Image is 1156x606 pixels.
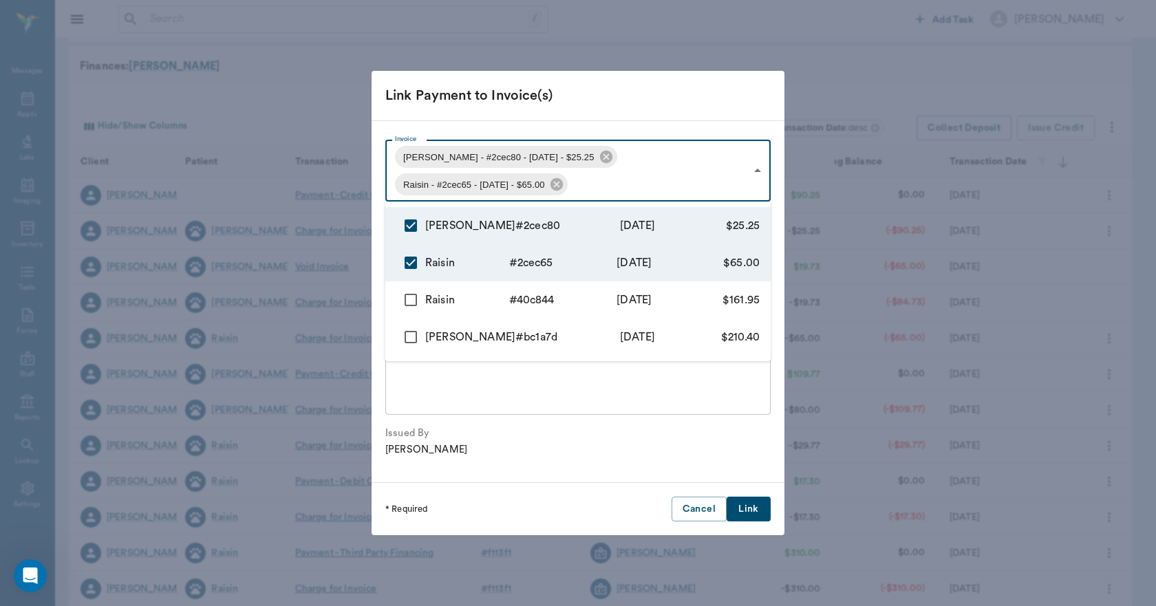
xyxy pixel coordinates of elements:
div: Profile image for Alana[PERSON_NAME]from NectarVet, Inc.Hi [PERSON_NAME],​📢 Exciting Updates Comi... [11,79,264,204]
div: $65.00 [676,255,760,271]
div: [DATE] [592,292,676,308]
button: Gif picker [43,451,54,462]
div: $161.95 [676,292,760,308]
div: # 2cec80 [515,217,597,234]
div: [PERSON_NAME] [425,329,515,345]
textarea: Message… [12,422,264,445]
div: [DATE] [592,255,676,271]
button: Home [215,6,242,32]
span: [PERSON_NAME] [61,102,136,112]
div: Hi [PERSON_NAME], ​ [28,129,247,156]
div: Raisin [425,255,509,271]
div: Alana says… [11,79,264,221]
div: $210.40 [678,329,760,345]
h1: [PERSON_NAME] [67,7,156,17]
div: [PERSON_NAME] [425,217,515,234]
div: Close [242,6,266,30]
div: # 40c844 [509,292,593,308]
p: Active [DATE] [67,17,127,31]
div: # bc1a7d [515,329,597,345]
div: # 2cec65 [509,255,593,271]
iframe: Intercom live chat [14,559,47,592]
button: Send a message… [236,445,258,467]
img: Profile image for Alana [39,8,61,30]
div: [DATE] [597,329,678,345]
div: [DATE] [597,217,678,234]
div: Raisin [425,292,509,308]
button: Upload attachment [65,451,76,462]
button: Emoji picker [21,451,32,462]
img: Profile image for Alana [28,96,50,118]
button: go back [9,6,35,32]
div: $25.25 [678,217,760,234]
span: from NectarVet, Inc. [136,102,225,112]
